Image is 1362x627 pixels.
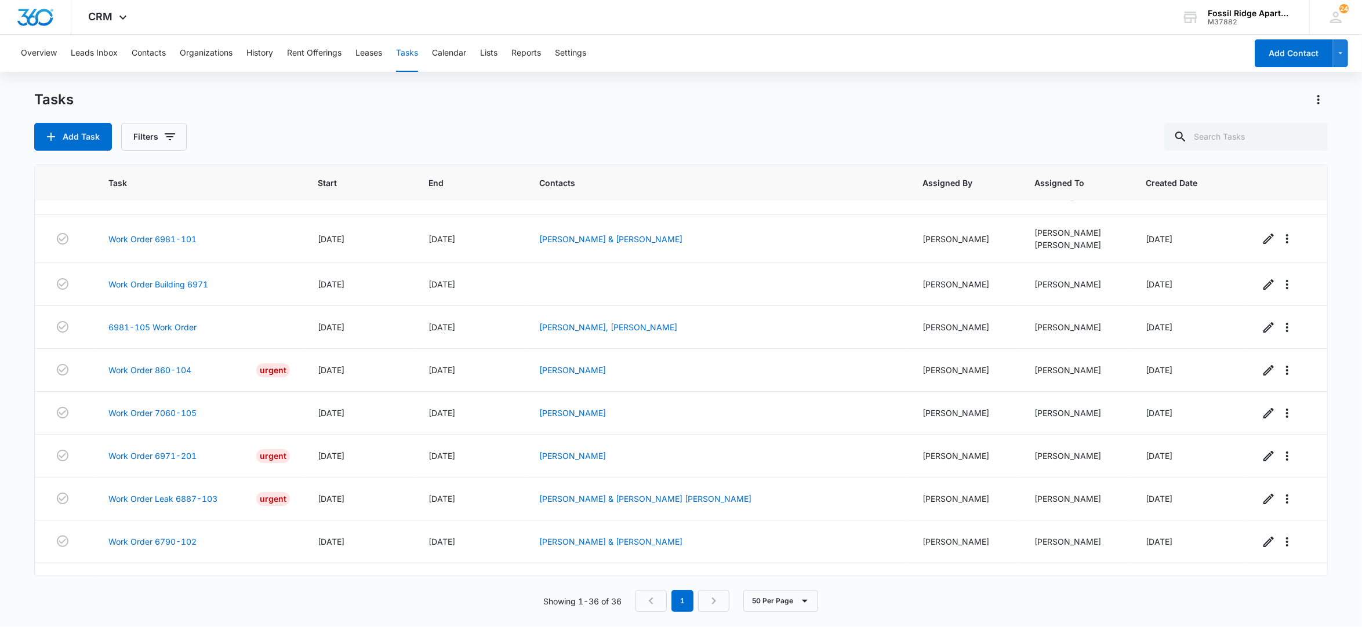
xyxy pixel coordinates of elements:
span: [DATE] [1146,365,1172,375]
div: Urgent [256,363,290,377]
div: [PERSON_NAME] [1034,321,1118,333]
div: [PERSON_NAME] [923,450,1007,462]
div: [PERSON_NAME] [1034,278,1118,290]
div: [PERSON_NAME] [923,535,1007,548]
div: notifications count [1339,4,1349,13]
span: [DATE] [1146,408,1172,418]
div: Urgent [256,449,290,463]
button: Lists [480,35,497,72]
a: Work Order 6971-201 [108,450,197,462]
button: Actions [1309,90,1328,109]
a: Work Order Building 6971 [108,278,208,290]
a: Work Order 6790-102 [108,535,197,548]
a: [PERSON_NAME] [539,408,606,418]
button: Calendar [432,35,466,72]
div: [PERSON_NAME] [923,321,1007,333]
span: [DATE] [428,234,455,244]
span: [DATE] [318,279,344,289]
div: [PERSON_NAME] [923,364,1007,376]
span: [DATE] [428,408,455,418]
span: [DATE] [1146,451,1172,461]
span: [DATE] [318,322,344,332]
div: [PERSON_NAME] [923,493,1007,505]
a: [PERSON_NAME], [PERSON_NAME] [539,322,677,332]
span: [DATE] [428,451,455,461]
a: [PERSON_NAME] [539,451,606,461]
span: [DATE] [318,234,344,244]
span: [DATE] [428,279,455,289]
div: Urgent [256,492,290,506]
div: [PERSON_NAME] [923,233,1007,245]
a: Work Order 7060-105 [108,407,197,419]
a: [PERSON_NAME] & [PERSON_NAME] [539,537,682,546]
button: Add Contact [1255,39,1333,67]
span: Start [318,177,384,189]
span: [DATE] [1146,494,1172,504]
a: Work Order 860-104 [108,364,191,376]
button: Leases [355,35,382,72]
span: End [428,177,495,189]
span: [DATE] [1146,234,1172,244]
span: [DATE] [1146,322,1172,332]
button: Reports [511,35,541,72]
button: 50 Per Page [743,590,818,612]
span: Assigned By [923,177,990,189]
span: Contacts [539,177,878,189]
div: [PERSON_NAME] [1034,364,1118,376]
span: [DATE] [1146,537,1172,546]
nav: Pagination [635,590,729,612]
a: 6981-105 Work Order [108,321,197,333]
button: Add Task [34,123,112,151]
span: [DATE] [318,365,344,375]
span: Assigned To [1034,177,1101,189]
button: Rent Offerings [287,35,342,72]
span: [DATE] [428,494,455,504]
button: Contacts [132,35,166,72]
div: [PERSON_NAME] [1034,450,1118,462]
span: [DATE] [318,408,344,418]
div: [PERSON_NAME] [1034,407,1118,419]
span: [DATE] [428,365,455,375]
div: [PERSON_NAME] [923,278,1007,290]
a: [PERSON_NAME] & [PERSON_NAME] [PERSON_NAME] [539,494,751,504]
button: Overview [21,35,57,72]
button: Settings [555,35,586,72]
span: CRM [89,10,113,23]
span: Created Date [1146,177,1215,189]
span: 24 [1339,4,1349,13]
span: [DATE] [318,537,344,546]
div: account name [1208,9,1292,18]
span: [DATE] [318,494,344,504]
span: [DATE] [318,451,344,461]
a: Work Order Leak 6887-103 [108,493,217,505]
span: Task [108,177,273,189]
div: [PERSON_NAME] [1034,535,1118,548]
div: [PERSON_NAME] [923,407,1007,419]
div: account id [1208,18,1292,26]
span: [DATE] [428,537,455,546]
div: [PERSON_NAME] [1034,493,1118,505]
span: [DATE] [428,322,455,332]
button: Leads Inbox [71,35,118,72]
button: Organizations [180,35,233,72]
a: Work Order 6981-101 [108,233,197,245]
a: [PERSON_NAME] [539,365,606,375]
h1: Tasks [34,91,74,108]
span: [DATE] [1146,279,1172,289]
button: History [246,35,273,72]
p: Showing 1-36 of 36 [543,595,622,607]
input: Search Tasks [1164,123,1328,151]
button: Tasks [396,35,418,72]
div: [PERSON_NAME] [1034,227,1118,239]
em: 1 [671,590,693,612]
button: Filters [121,123,187,151]
a: [PERSON_NAME] & [PERSON_NAME] [539,234,682,244]
div: [PERSON_NAME] [1034,239,1118,251]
